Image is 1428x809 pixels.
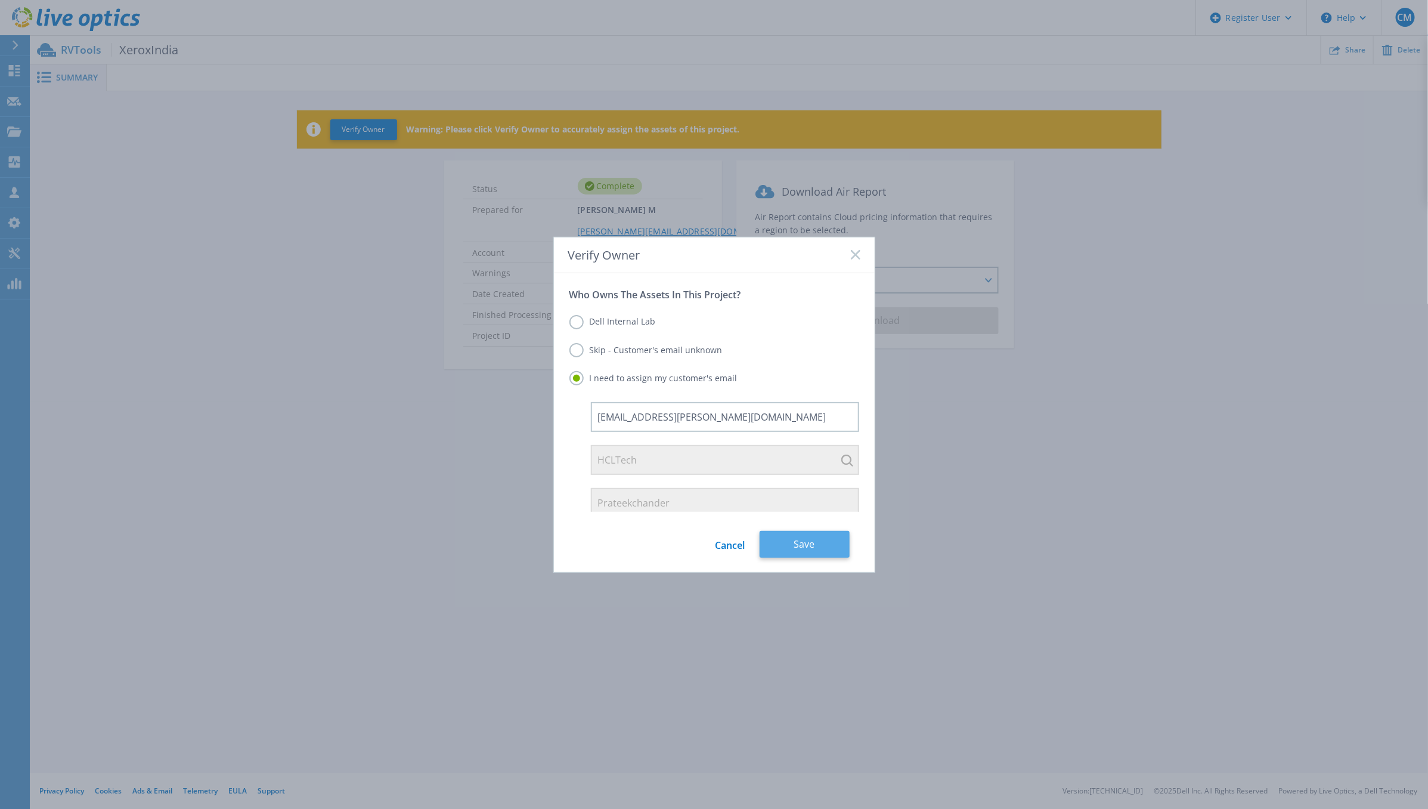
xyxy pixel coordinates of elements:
label: Dell Internal Lab [569,315,656,329]
p: Who Owns The Assets In This Project? [569,289,859,301]
span: Verify Owner [568,248,640,262]
input: Enter email address [591,402,859,432]
button: Save [760,531,850,558]
input: HCLTech [591,445,859,475]
a: Cancel [715,531,745,558]
label: I need to assign my customer's email [569,371,738,385]
input: First Name [591,488,859,518]
label: Skip - Customer's email unknown [569,343,723,357]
